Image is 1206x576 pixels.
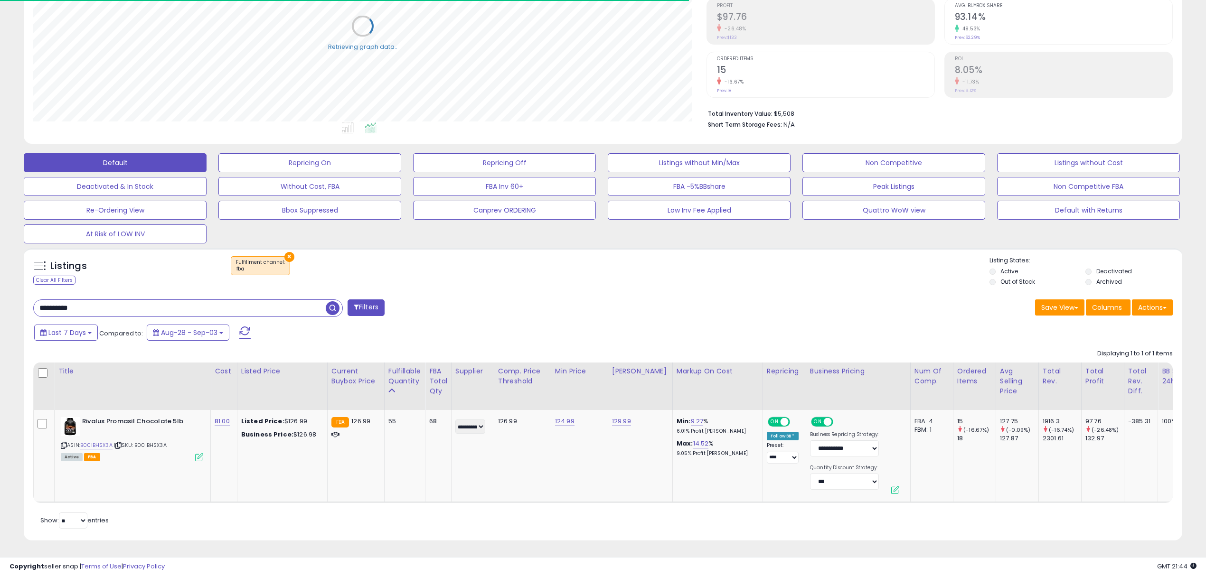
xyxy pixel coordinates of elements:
button: Columns [1086,299,1131,316]
li: $5,508 [708,107,1166,119]
div: Supplier [455,366,490,376]
button: × [284,252,294,262]
span: Last 7 Days [48,328,86,337]
h2: 15 [717,65,934,77]
p: 9.05% Profit [PERSON_NAME] [677,450,755,457]
div: BB Share 24h. [1162,366,1197,386]
button: At Risk of LOW INV [24,224,207,243]
small: Prev: 62.29% [955,35,980,40]
div: ASIN: [61,417,203,460]
div: Business Pricing [810,366,906,376]
div: Follow BB * [767,432,799,440]
span: OFF [832,418,847,426]
div: Total Profit [1085,366,1120,386]
span: Profit [717,3,934,9]
th: CSV column name: cust_attr_1_Supplier [451,362,494,410]
button: Last 7 Days [34,325,98,341]
div: 127.87 [1000,434,1038,443]
div: Repricing [767,366,802,376]
div: $126.98 [241,430,320,439]
div: fba [236,266,285,272]
small: -11.73% [959,78,980,85]
a: 81.00 [215,417,230,426]
span: All listings currently available for purchase on Amazon [61,453,83,461]
div: 100% [1162,417,1193,426]
div: Fulfillable Quantity [388,366,421,386]
div: FBA Total Qty [429,366,447,396]
a: 129.99 [612,417,631,426]
button: Aug-28 - Sep-03 [147,325,229,341]
div: 18 [957,434,996,443]
button: Quattro WoW view [802,201,985,220]
b: Rivalus Promasil Chocolate 5lb [82,417,198,428]
div: Retrieving graph data.. [328,42,397,51]
div: 15 [957,417,996,426]
button: FBA -5%BBshare [608,177,791,196]
button: Canprev ORDERING [413,201,596,220]
span: Ordered Items [717,56,934,62]
button: Actions [1132,299,1173,316]
div: Ordered Items [957,366,992,386]
small: Prev: 18 [717,88,731,93]
span: ON [812,418,824,426]
th: The percentage added to the cost of goods (COGS) that forms the calculator for Min & Max prices. [672,362,763,410]
small: Prev: 9.12% [955,88,976,93]
small: (-26.48%) [1092,426,1119,434]
h2: 8.05% [955,65,1172,77]
div: % [677,439,755,457]
div: Num of Comp. [914,366,949,386]
div: 2301.61 [1043,434,1081,443]
h2: $97.76 [717,11,934,24]
span: ROI [955,56,1172,62]
div: 127.75 [1000,417,1038,426]
div: Displaying 1 to 1 of 1 items [1097,349,1173,358]
button: Default [24,153,207,172]
button: Listings without Min/Max [608,153,791,172]
div: Total Rev. [1043,366,1077,386]
h2: 93.14% [955,11,1172,24]
b: Total Inventory Value: [708,110,773,118]
button: Low Inv Fee Applied [608,201,791,220]
small: (-16.67%) [963,426,989,434]
small: (-0.09%) [1006,426,1030,434]
span: Fulfillment channel : [236,259,285,273]
button: Save View [1035,299,1084,316]
div: Clear All Filters [33,276,75,285]
p: Listing States: [989,256,1182,265]
b: Business Price: [241,430,293,439]
div: [PERSON_NAME] [612,366,669,376]
div: FBA: 4 [914,417,946,426]
button: Non Competitive FBA [997,177,1180,196]
b: Max: [677,439,693,448]
span: Columns [1092,303,1122,312]
span: 126.99 [351,417,370,426]
small: (-16.74%) [1049,426,1074,434]
label: Quantity Discount Strategy: [810,465,879,471]
span: | SKU: B00IBHSX3A [114,441,167,449]
label: Archived [1096,278,1122,286]
b: Listed Price: [241,417,284,426]
label: Out of Stock [1000,278,1035,286]
div: 126.99 [498,417,544,426]
span: 2025-09-11 21:44 GMT [1157,562,1197,571]
button: Without Cost, FBA [218,177,401,196]
div: 132.97 [1085,434,1124,443]
p: 6.01% Profit [PERSON_NAME] [677,428,755,435]
a: 124.99 [555,417,575,426]
a: Privacy Policy [123,562,165,571]
small: 49.53% [959,25,980,32]
span: FBA [84,453,100,461]
small: -16.67% [721,78,744,85]
div: seller snap | | [9,562,165,571]
div: Current Buybox Price [331,366,380,386]
button: Peak Listings [802,177,985,196]
small: -26.48% [721,25,746,32]
a: B00IBHSX3A [80,441,113,449]
div: Cost [215,366,233,376]
div: 1916.3 [1043,417,1081,426]
div: Title [58,366,207,376]
button: Listings without Cost [997,153,1180,172]
div: -385.31 [1128,417,1150,426]
div: $126.99 [241,417,320,426]
div: % [677,417,755,435]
